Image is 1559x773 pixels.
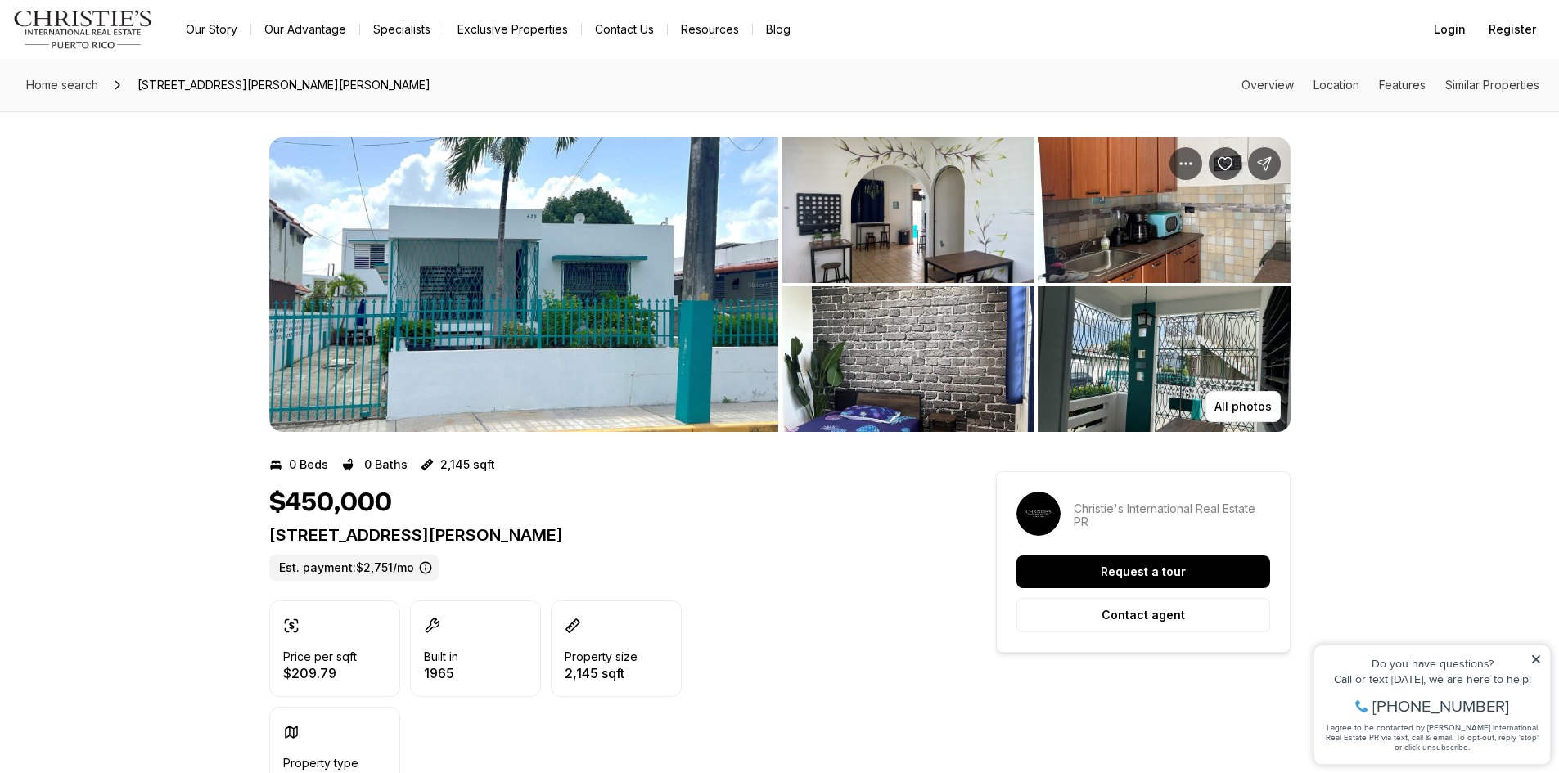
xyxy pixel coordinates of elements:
[782,137,1034,283] button: View image gallery
[360,18,444,41] a: Specialists
[289,458,328,471] p: 0 Beds
[1038,286,1291,432] button: View image gallery
[20,101,233,132] span: I agree to be contacted by [PERSON_NAME] International Real Estate PR via text, call & email. To ...
[582,18,667,41] button: Contact Us
[424,667,458,680] p: 1965
[283,650,357,663] p: Price per sqft
[269,555,439,581] label: Est. payment: $2,751/mo
[1169,147,1202,180] button: Property options
[17,37,237,48] div: Do you have questions?
[173,18,250,41] a: Our Story
[283,757,358,770] p: Property type
[1016,555,1270,588] button: Request a tour
[1248,147,1281,180] button: Share Property: 423 Francisco Sein URB FLORAL PARK
[1313,78,1359,92] a: Skip to: Location
[20,72,105,98] a: Home search
[1445,78,1539,92] a: Skip to: Similar Properties
[1101,565,1186,578] p: Request a tour
[364,458,408,471] p: 0 Baths
[26,78,98,92] span: Home search
[1479,13,1546,46] button: Register
[67,77,204,93] span: [PHONE_NUMBER]
[782,137,1291,432] li: 2 of 9
[269,137,778,432] button: View image gallery
[269,488,392,519] h1: $450,000
[283,667,357,680] p: $209.79
[444,18,581,41] a: Exclusive Properties
[1038,137,1291,283] button: View image gallery
[1379,78,1426,92] a: Skip to: Features
[1209,147,1241,180] button: Save Property: 423 Francisco Sein URB FLORAL PARK
[269,137,778,432] li: 1 of 9
[269,137,1291,432] div: Listing Photos
[1205,391,1281,422] button: All photos
[1489,23,1536,36] span: Register
[1434,23,1466,36] span: Login
[17,52,237,64] div: Call or text [DATE], we are here to help!
[440,458,495,471] p: 2,145 sqft
[668,18,752,41] a: Resources
[1214,400,1272,413] p: All photos
[251,18,359,41] a: Our Advantage
[269,525,937,545] p: [STREET_ADDRESS][PERSON_NAME]
[1241,79,1539,92] nav: Page section menu
[782,286,1034,432] button: View image gallery
[1241,78,1294,92] a: Skip to: Overview
[1074,502,1270,528] p: Christie's International Real Estate PR
[13,10,153,49] img: logo
[753,18,804,41] a: Blog
[1102,609,1185,622] p: Contact agent
[1424,13,1476,46] button: Login
[424,650,458,663] p: Built in
[131,72,437,98] span: [STREET_ADDRESS][PERSON_NAME][PERSON_NAME]
[565,667,638,680] p: 2,145 sqft
[565,650,638,663] p: Property size
[1016,598,1270,632] button: Contact agent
